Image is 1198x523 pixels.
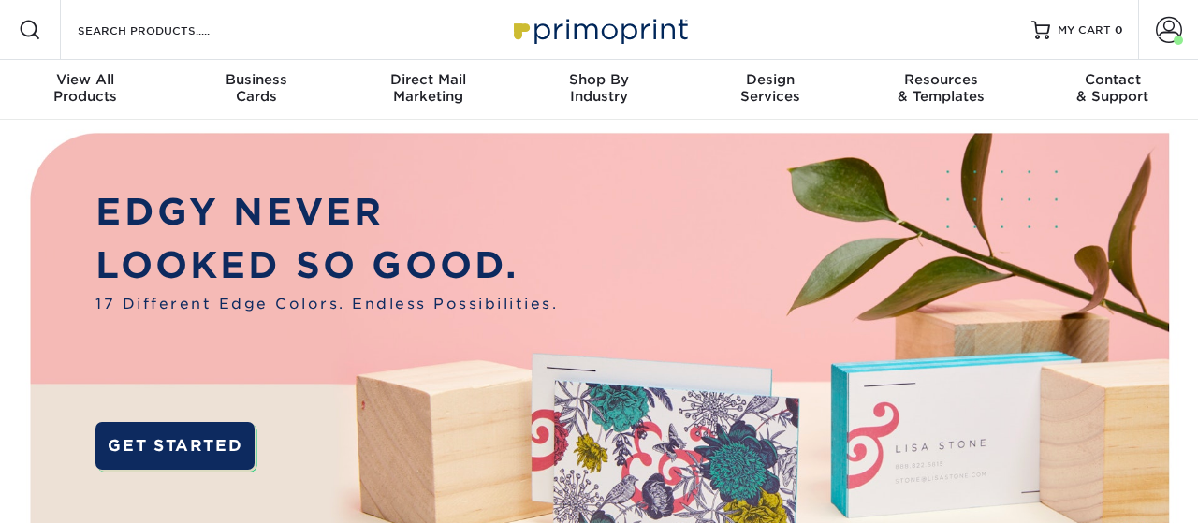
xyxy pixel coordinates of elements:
[514,71,685,88] span: Shop By
[343,71,514,105] div: Marketing
[514,71,685,105] div: Industry
[855,71,1027,105] div: & Templates
[684,60,855,120] a: DesignServices
[95,239,558,293] p: LOOKED SO GOOD.
[95,293,558,314] span: 17 Different Edge Colors. Endless Possibilities.
[95,422,255,470] a: GET STARTED
[1027,71,1198,88] span: Contact
[343,71,514,88] span: Direct Mail
[514,60,685,120] a: Shop ByIndustry
[1027,71,1198,105] div: & Support
[1058,22,1111,38] span: MY CART
[855,60,1027,120] a: Resources& Templates
[1115,23,1123,36] span: 0
[343,60,514,120] a: Direct MailMarketing
[171,60,343,120] a: BusinessCards
[171,71,343,105] div: Cards
[76,19,258,41] input: SEARCH PRODUCTS.....
[505,9,693,50] img: Primoprint
[855,71,1027,88] span: Resources
[171,71,343,88] span: Business
[684,71,855,88] span: Design
[1027,60,1198,120] a: Contact& Support
[95,185,558,240] p: EDGY NEVER
[684,71,855,105] div: Services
